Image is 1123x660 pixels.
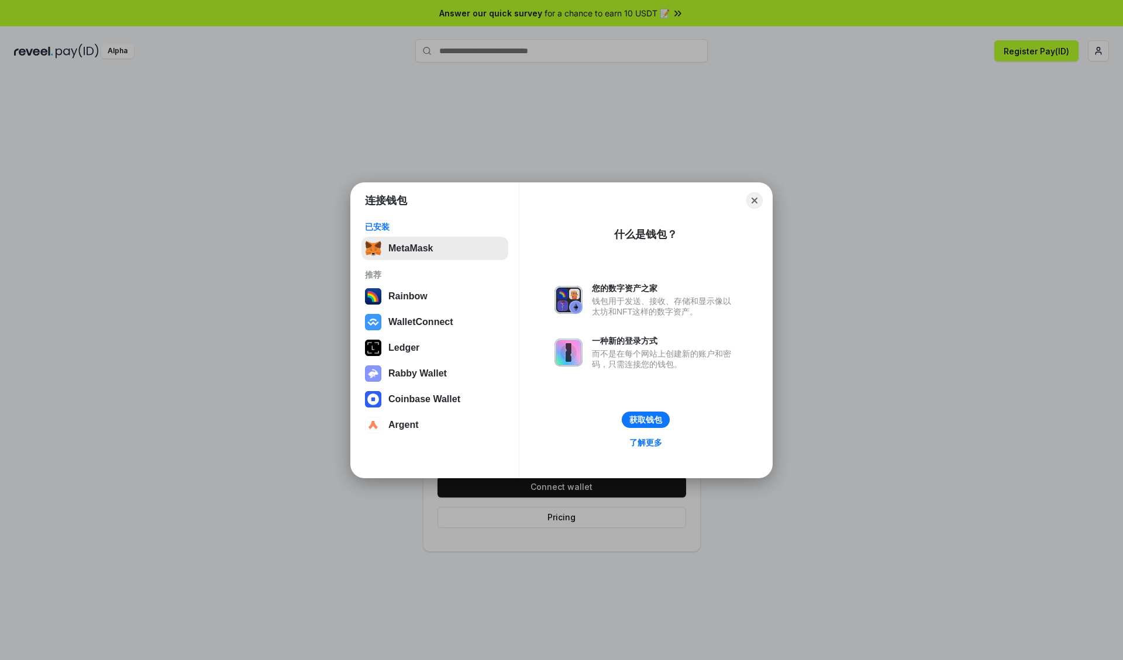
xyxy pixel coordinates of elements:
[592,336,737,346] div: 一种新的登录方式
[554,338,583,367] img: svg+xml,%3Csvg%20xmlns%3D%22http%3A%2F%2Fwww.w3.org%2F2000%2Fsvg%22%20fill%3D%22none%22%20viewBox...
[361,362,508,385] button: Rabby Wallet
[622,435,669,450] a: 了解更多
[746,192,763,209] button: Close
[388,394,460,405] div: Coinbase Wallet
[365,365,381,382] img: svg+xml,%3Csvg%20xmlns%3D%22http%3A%2F%2Fwww.w3.org%2F2000%2Fsvg%22%20fill%3D%22none%22%20viewBox...
[622,412,670,428] button: 获取钱包
[388,291,428,302] div: Rainbow
[365,193,407,208] h1: 连接钱包
[365,288,381,305] img: svg+xml,%3Csvg%20width%3D%22120%22%20height%3D%22120%22%20viewBox%3D%220%200%20120%20120%22%20fil...
[365,314,381,330] img: svg+xml,%3Csvg%20width%3D%2228%22%20height%3D%2228%22%20viewBox%3D%220%200%2028%2028%22%20fill%3D...
[365,340,381,356] img: svg+xml,%3Csvg%20xmlns%3D%22http%3A%2F%2Fwww.w3.org%2F2000%2Fsvg%22%20width%3D%2228%22%20height%3...
[365,240,381,257] img: svg+xml,%3Csvg%20fill%3D%22none%22%20height%3D%2233%22%20viewBox%3D%220%200%2035%2033%22%20width%...
[388,420,419,430] div: Argent
[365,269,505,280] div: 推荐
[388,243,433,254] div: MetaMask
[592,296,737,317] div: 钱包用于发送、接收、存储和显示像以太坊和NFT这样的数字资产。
[629,414,662,425] div: 获取钱包
[388,317,453,327] div: WalletConnect
[629,437,662,448] div: 了解更多
[614,227,677,241] div: 什么是钱包？
[365,391,381,407] img: svg+xml,%3Csvg%20width%3D%2228%22%20height%3D%2228%22%20viewBox%3D%220%200%2028%2028%22%20fill%3D...
[365,417,381,433] img: svg+xml,%3Csvg%20width%3D%2228%22%20height%3D%2228%22%20viewBox%3D%220%200%2028%2028%22%20fill%3D...
[365,222,505,232] div: 已安装
[554,286,583,314] img: svg+xml,%3Csvg%20xmlns%3D%22http%3A%2F%2Fwww.w3.org%2F2000%2Fsvg%22%20fill%3D%22none%22%20viewBox...
[361,285,508,308] button: Rainbow
[361,237,508,260] button: MetaMask
[361,336,508,360] button: Ledger
[361,310,508,334] button: WalletConnect
[592,348,737,369] div: 而不是在每个网站上创建新的账户和密码，只需连接您的钱包。
[361,413,508,437] button: Argent
[388,343,419,353] div: Ledger
[361,388,508,411] button: Coinbase Wallet
[592,283,737,293] div: 您的数字资产之家
[388,368,447,379] div: Rabby Wallet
